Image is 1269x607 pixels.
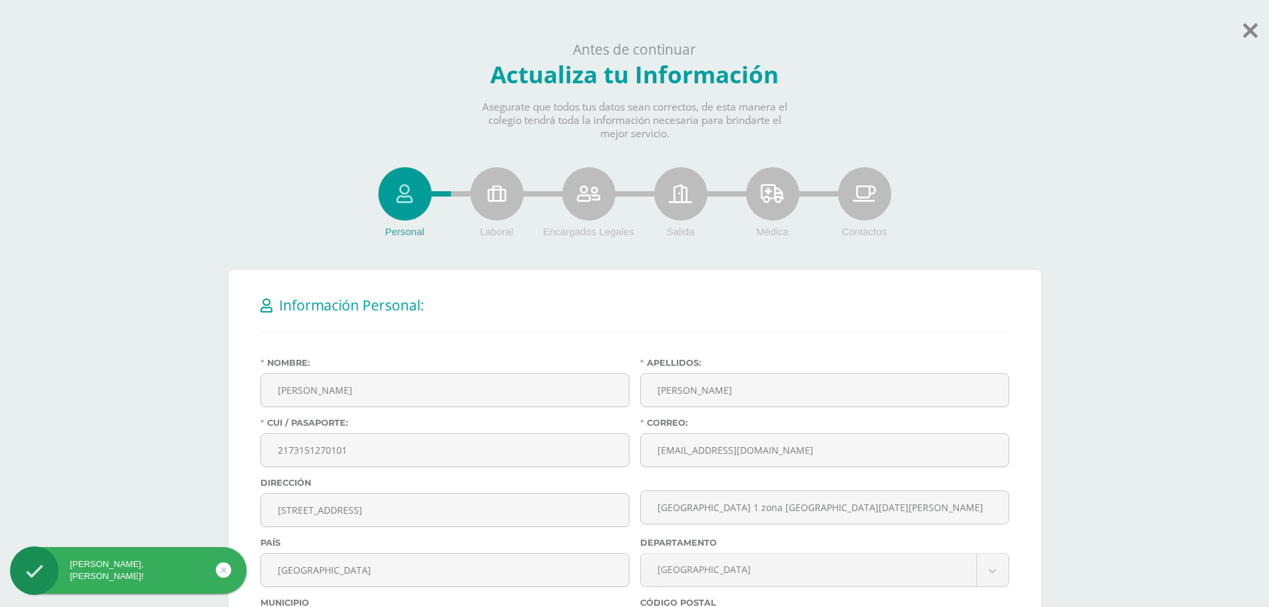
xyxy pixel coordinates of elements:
[842,226,887,237] span: Contactos
[667,226,695,237] span: Salida
[261,374,629,406] input: Nombre
[10,558,246,582] div: [PERSON_NAME], [PERSON_NAME]!
[260,538,630,548] label: País
[641,554,1009,586] a: [GEOGRAPHIC_DATA]
[480,226,513,237] span: Laboral
[1243,12,1258,43] a: Saltar actualización de datos
[657,554,960,585] span: [GEOGRAPHIC_DATA]
[261,434,629,466] input: CUI / Pasaporte
[260,478,630,488] label: Dirección
[471,101,799,141] p: Asegurate que todos tus datos sean correctos, de esta manera el colegio tendrá toda la informació...
[385,226,424,237] span: Personal
[640,358,1009,368] label: Apellidos:
[260,358,630,368] label: Nombre:
[640,538,1009,548] label: Departamento
[279,296,424,314] span: Información Personal:
[641,491,1009,524] input: Ej. Colonia Las Colinas Zona 12
[260,418,630,428] label: CUI / Pasaporte:
[641,434,1009,466] input: Correo
[640,418,1009,428] label: Correo:
[261,494,629,526] input: Ej. 6 Avenida B-34
[543,226,634,237] span: Encargados Legales
[641,374,1009,406] input: Apellidos
[573,40,696,59] span: Antes de continuar
[756,226,788,237] span: Médica
[261,554,629,586] input: País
